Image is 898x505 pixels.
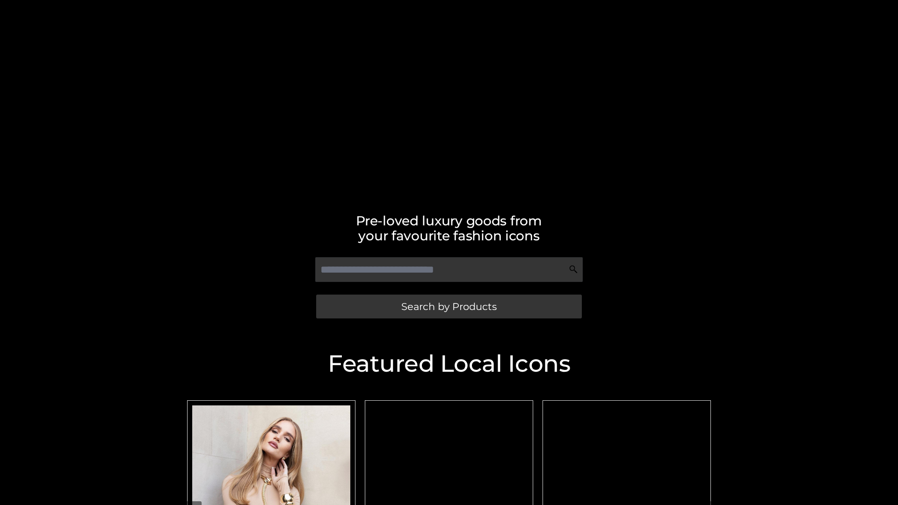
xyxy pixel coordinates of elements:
span: Search by Products [401,302,497,311]
h2: Pre-loved luxury goods from your favourite fashion icons [182,213,716,243]
h2: Featured Local Icons​ [182,352,716,375]
a: Search by Products [316,295,582,318]
img: Search Icon [569,265,578,274]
